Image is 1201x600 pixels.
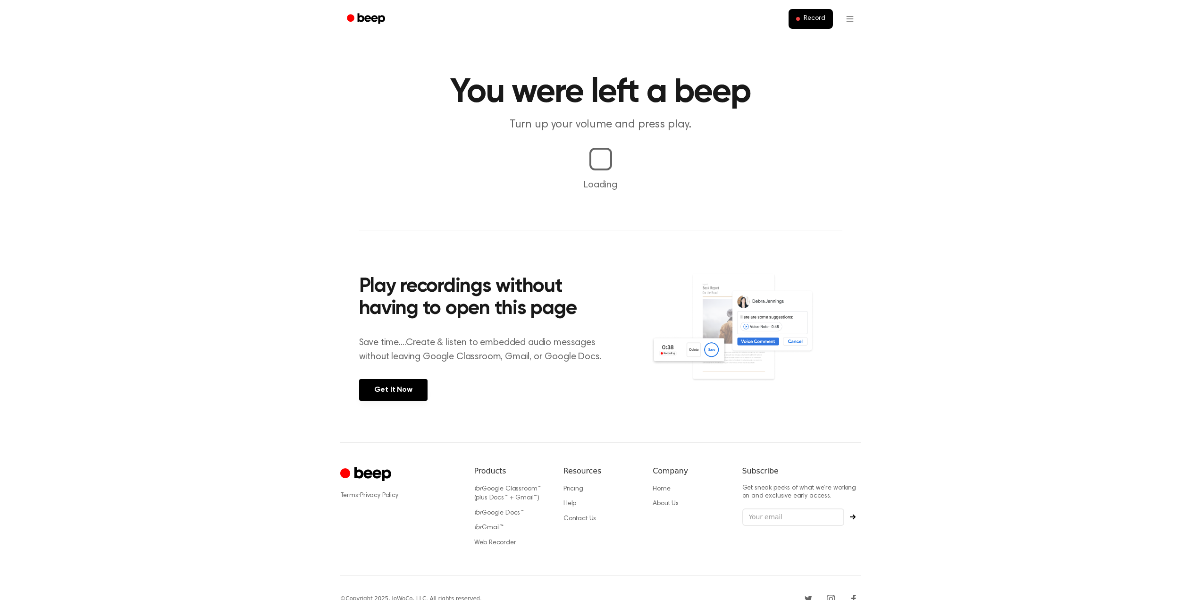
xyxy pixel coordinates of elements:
a: forGoogle Docs™ [474,510,524,516]
button: Subscribe [844,514,861,520]
i: for [474,486,482,492]
p: Get sneak peeks of what we’re working on and exclusive early access. [742,484,861,501]
button: Open menu [839,8,861,30]
h6: Products [474,465,548,477]
a: Web Recorder [474,540,516,546]
a: Pricing [563,486,583,492]
a: Cruip [340,465,394,484]
a: forGmail™ [474,524,504,531]
a: forGoogle Classroom™ (plus Docs™ + Gmail™) [474,486,541,502]
a: Beep [340,10,394,28]
a: Get It Now [359,379,428,401]
i: for [474,524,482,531]
h6: Resources [563,465,638,477]
h6: Subscribe [742,465,861,477]
a: Privacy Policy [360,492,398,499]
img: Voice Comments on Docs and Recording Widget [651,273,842,400]
a: Help [563,500,576,507]
a: Contact Us [563,515,596,522]
a: Home [653,486,670,492]
button: Record [789,9,832,29]
input: Your email [742,508,844,526]
h6: Company [653,465,727,477]
h2: Play recordings without having to open this page [359,276,613,321]
a: Terms [340,492,358,499]
p: Save time....Create & listen to embedded audio messages without leaving Google Classroom, Gmail, ... [359,336,613,364]
p: Loading [11,178,1190,192]
p: Turn up your volume and press play. [420,117,782,133]
h1: You were left a beep [359,76,842,110]
a: About Us [653,500,679,507]
span: Record [804,15,825,23]
div: · [340,491,459,500]
i: for [474,510,482,516]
